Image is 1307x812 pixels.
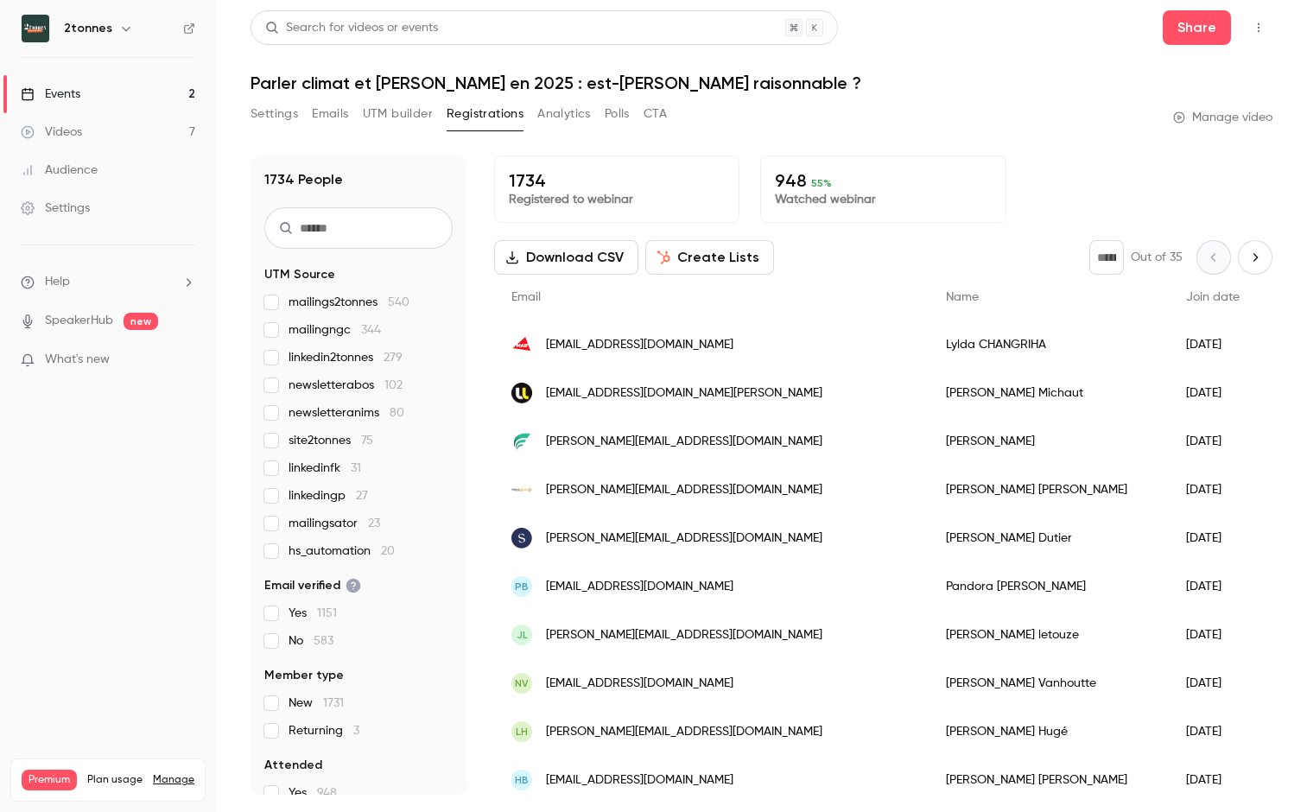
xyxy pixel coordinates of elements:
[1169,611,1257,659] div: [DATE]
[929,659,1169,707] div: [PERSON_NAME] Vanhoutte
[289,294,409,311] span: mailings2tonnes
[1238,240,1272,275] button: Next page
[264,169,343,190] h1: 1734 People
[929,320,1169,369] div: Lylda CHANGRIHA
[289,377,403,394] span: newsletterabos
[929,756,1169,804] div: [PERSON_NAME] [PERSON_NAME]
[515,676,529,691] span: NV
[390,407,404,419] span: 80
[546,530,822,548] span: [PERSON_NAME][EMAIL_ADDRESS][DOMAIN_NAME]
[21,200,90,217] div: Settings
[289,722,359,739] span: Returning
[289,632,333,650] span: No
[1173,109,1272,126] a: Manage video
[1169,514,1257,562] div: [DATE]
[1169,320,1257,369] div: [DATE]
[546,626,822,644] span: [PERSON_NAME][EMAIL_ADDRESS][DOMAIN_NAME]
[289,321,381,339] span: mailingngc
[312,100,348,128] button: Emails
[22,770,77,790] span: Premium
[356,490,368,502] span: 27
[509,170,725,191] p: 1734
[314,635,333,647] span: 583
[1169,659,1257,707] div: [DATE]
[388,296,409,308] span: 540
[1163,10,1231,45] button: Share
[64,20,112,37] h6: 2tonnes
[511,334,532,355] img: maif.fr
[265,19,438,37] div: Search for videos or events
[946,291,979,303] span: Name
[264,757,322,774] span: Attended
[1169,417,1257,466] div: [DATE]
[929,562,1169,611] div: Pandora [PERSON_NAME]
[289,349,403,366] span: linkedin2tonnes
[605,100,630,128] button: Polls
[511,383,532,403] img: etu.univ-lorraine.fr
[153,773,194,787] a: Manage
[1186,291,1240,303] span: Join date
[289,784,337,802] span: Yes
[546,578,733,596] span: [EMAIL_ADDRESS][DOMAIN_NAME]
[289,487,368,504] span: linkedingp
[361,435,373,447] span: 75
[45,273,70,291] span: Help
[289,515,380,532] span: mailingsator
[509,191,725,208] p: Registered to webinar
[368,517,380,530] span: 23
[289,695,344,712] span: New
[515,772,529,788] span: hB
[546,723,822,741] span: [PERSON_NAME][EMAIL_ADDRESS][DOMAIN_NAME]
[21,273,195,291] li: help-dropdown-opener
[289,460,361,477] span: linkedinfk
[1169,562,1257,611] div: [DATE]
[546,384,822,403] span: [EMAIL_ADDRESS][DOMAIN_NAME][PERSON_NAME]
[929,611,1169,659] div: [PERSON_NAME] letouze
[929,417,1169,466] div: [PERSON_NAME]
[264,667,344,684] span: Member type
[124,313,158,330] span: new
[929,369,1169,417] div: [PERSON_NAME] Michaut
[1169,466,1257,514] div: [DATE]
[447,100,523,128] button: Registrations
[264,266,335,283] span: UTM Source
[353,725,359,737] span: 3
[929,707,1169,756] div: [PERSON_NAME] Hugé
[516,724,528,739] span: LH
[775,191,991,208] p: Watched webinar
[645,240,774,275] button: Create Lists
[644,100,667,128] button: CTA
[289,542,395,560] span: hs_automation
[384,352,403,364] span: 279
[251,100,298,128] button: Settings
[384,379,403,391] span: 102
[811,177,832,189] span: 55 %
[21,124,82,141] div: Videos
[264,577,361,594] span: Email verified
[363,100,433,128] button: UTM builder
[546,481,822,499] span: [PERSON_NAME][EMAIL_ADDRESS][DOMAIN_NAME]
[45,351,110,369] span: What's new
[289,432,373,449] span: site2tonnes
[546,433,822,451] span: [PERSON_NAME][EMAIL_ADDRESS][DOMAIN_NAME]
[317,607,337,619] span: 1151
[21,86,80,103] div: Events
[511,291,541,303] span: Email
[289,404,404,422] span: newsletteranims
[87,773,143,787] span: Plan usage
[251,73,1272,93] h1: Parler climat et [PERSON_NAME] en 2025 : est-[PERSON_NAME] raisonnable ?
[45,312,113,330] a: SpeakerHub
[494,240,638,275] button: Download CSV
[517,627,528,643] span: jl
[929,466,1169,514] div: [PERSON_NAME] [PERSON_NAME]
[1169,707,1257,756] div: [DATE]
[174,352,195,368] iframe: Noticeable Trigger
[546,675,733,693] span: [EMAIL_ADDRESS][DOMAIN_NAME]
[511,528,532,549] img: univ-paris13.fr
[323,697,344,709] span: 1731
[929,514,1169,562] div: [PERSON_NAME] Dutier
[381,545,395,557] span: 20
[317,787,337,799] span: 948
[1131,249,1183,266] p: Out of 35
[537,100,591,128] button: Analytics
